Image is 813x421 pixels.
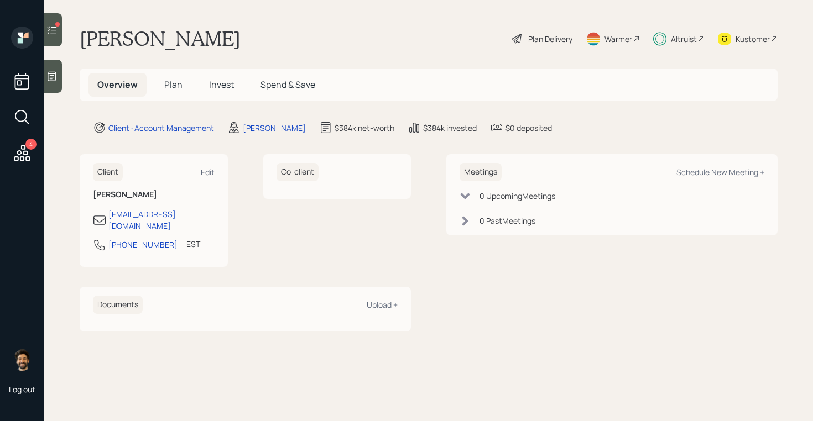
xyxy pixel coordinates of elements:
div: Altruist [671,33,697,45]
div: 0 Upcoming Meeting s [480,190,555,202]
div: Schedule New Meeting + [676,167,764,177]
span: Plan [164,78,183,91]
h6: Client [93,163,123,181]
div: 4 [25,139,37,150]
div: EST [186,238,200,250]
div: [PERSON_NAME] [243,122,306,134]
div: Warmer [604,33,632,45]
div: [EMAIL_ADDRESS][DOMAIN_NAME] [108,208,215,231]
div: Kustomer [736,33,770,45]
div: Plan Delivery [528,33,572,45]
h6: Meetings [460,163,502,181]
span: Invest [209,78,234,91]
div: 0 Past Meeting s [480,215,535,227]
h6: [PERSON_NAME] [93,190,215,199]
div: Client · Account Management [108,122,214,134]
div: $384k invested [423,122,477,134]
span: Spend & Save [260,78,315,91]
div: Edit [201,167,215,177]
img: eric-schwartz-headshot.png [11,349,33,371]
div: Upload + [367,299,398,310]
h6: Co-client [277,163,319,181]
div: $384k net-worth [335,122,394,134]
div: [PHONE_NUMBER] [108,239,178,250]
div: Log out [9,384,35,394]
h1: [PERSON_NAME] [80,27,241,51]
span: Overview [97,78,138,91]
h6: Documents [93,296,143,314]
div: $0 deposited [505,122,552,134]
